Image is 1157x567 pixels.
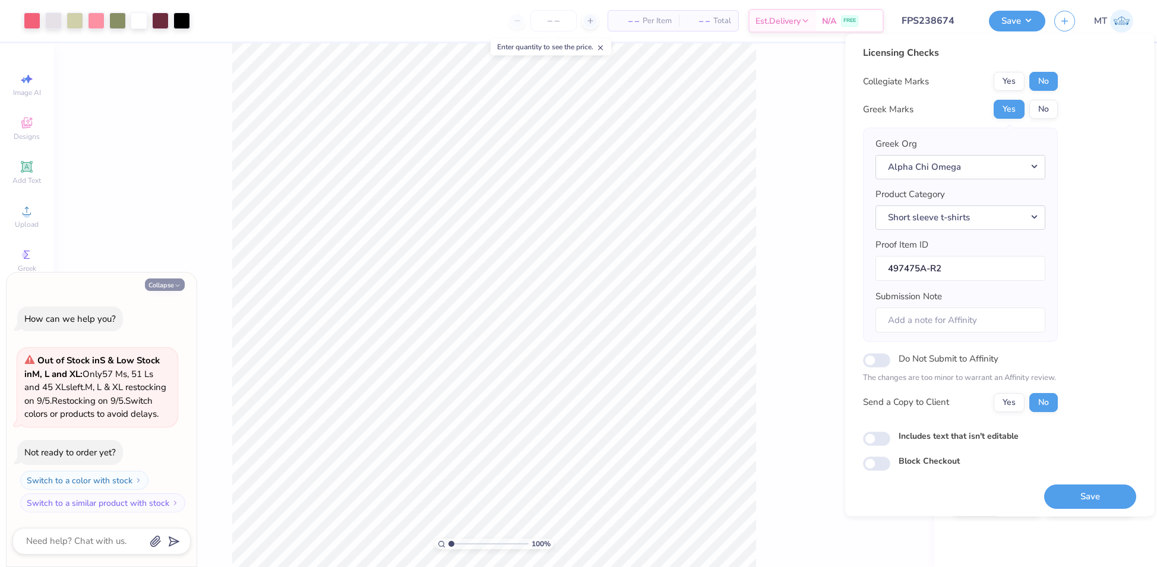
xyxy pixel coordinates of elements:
[24,354,166,420] span: Only 57 Ms, 51 Ls and 45 XLs left. M, L & XL restocking on 9/5. Restocking on 9/5. Switch colors ...
[899,430,1019,442] label: Includes text that isn't editable
[875,155,1045,179] button: Alpha Chi Omega
[24,354,160,380] strong: & Low Stock in M, L and XL :
[875,308,1045,333] input: Add a note for Affinity
[532,539,551,549] span: 100 %
[686,15,710,27] span: – –
[135,477,142,484] img: Switch to a color with stock
[875,205,1045,230] button: Short sleeve t-shirts
[843,17,856,25] span: FREE
[1029,100,1058,119] button: No
[18,264,36,273] span: Greek
[822,15,836,27] span: N/A
[899,351,998,366] label: Do Not Submit to Affinity
[615,15,639,27] span: – –
[863,46,1058,60] div: Licensing Checks
[994,393,1025,412] button: Yes
[24,446,116,458] div: Not ready to order yet?
[14,132,40,141] span: Designs
[713,15,731,27] span: Total
[20,471,148,490] button: Switch to a color with stock
[172,499,179,506] img: Switch to a similar product with stock
[875,137,917,151] label: Greek Org
[491,39,611,55] div: Enter quantity to see the price.
[863,75,929,88] div: Collegiate Marks
[1044,484,1136,509] button: Save
[37,354,108,366] strong: Out of Stock in S
[899,455,960,467] label: Block Checkout
[755,15,801,27] span: Est. Delivery
[530,10,577,31] input: – –
[863,103,913,116] div: Greek Marks
[12,176,41,185] span: Add Text
[1029,72,1058,91] button: No
[1094,14,1107,28] span: MT
[893,9,980,33] input: Untitled Design
[863,372,1058,384] p: The changes are too minor to warrant an Affinity review.
[989,11,1045,31] button: Save
[875,188,945,201] label: Product Category
[13,88,41,97] span: Image AI
[643,15,672,27] span: Per Item
[863,396,949,410] div: Send a Copy to Client
[875,238,928,252] label: Proof Item ID
[994,72,1025,91] button: Yes
[145,278,185,291] button: Collapse
[1110,9,1133,33] img: Michelle Tapire
[875,290,942,303] label: Submission Note
[15,220,39,229] span: Upload
[24,313,116,325] div: How can we help you?
[994,100,1025,119] button: Yes
[20,493,185,512] button: Switch to a similar product with stock
[1094,9,1133,33] a: MT
[1029,393,1058,412] button: No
